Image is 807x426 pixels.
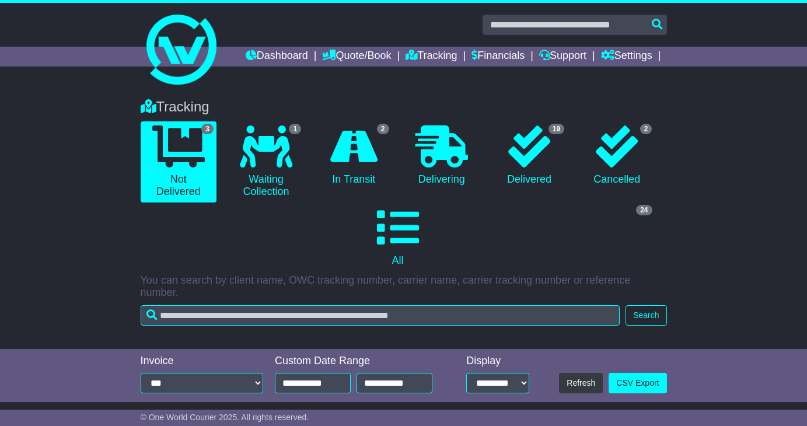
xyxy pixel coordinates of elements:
a: 2 Cancelled [579,121,655,190]
a: Tracking [406,47,457,67]
a: Dashboard [246,47,308,67]
a: Quote/Book [322,47,391,67]
span: 19 [549,124,564,134]
a: 1 Waiting Collection [228,121,304,202]
button: Search [626,305,666,326]
span: 3 [201,124,214,134]
span: 2 [377,124,389,134]
a: 2 In Transit [316,121,392,190]
a: Financials [471,47,525,67]
a: 24 All [141,202,655,271]
a: 19 Delivered [491,121,567,190]
a: CSV Export [609,373,666,393]
a: 3 Not Delivered [141,121,216,202]
span: 2 [640,124,652,134]
div: Custom Date Range [275,355,442,368]
a: Delivering [404,121,480,190]
button: Refresh [559,373,603,393]
div: Tracking [135,99,673,116]
div: Invoice [141,355,264,368]
p: You can search by client name, OWC tracking number, carrier name, carrier tracking number or refe... [141,274,667,299]
a: Support [539,47,586,67]
span: 24 [636,205,652,215]
span: 1 [289,124,301,134]
a: Settings [601,47,652,67]
div: Display [466,355,529,368]
span: © One World Courier 2025. All rights reserved. [141,413,309,422]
